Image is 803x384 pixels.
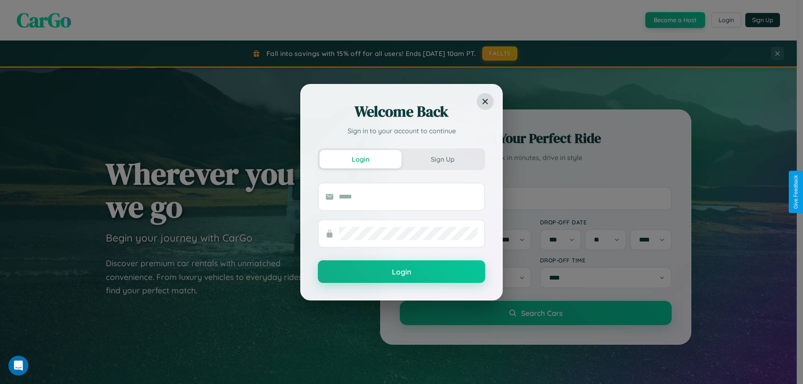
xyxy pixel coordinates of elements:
[318,260,485,283] button: Login
[401,150,483,168] button: Sign Up
[793,175,799,209] div: Give Feedback
[318,102,485,122] h2: Welcome Back
[318,126,485,136] p: Sign in to your account to continue
[320,150,401,168] button: Login
[8,356,28,376] iframe: Intercom live chat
